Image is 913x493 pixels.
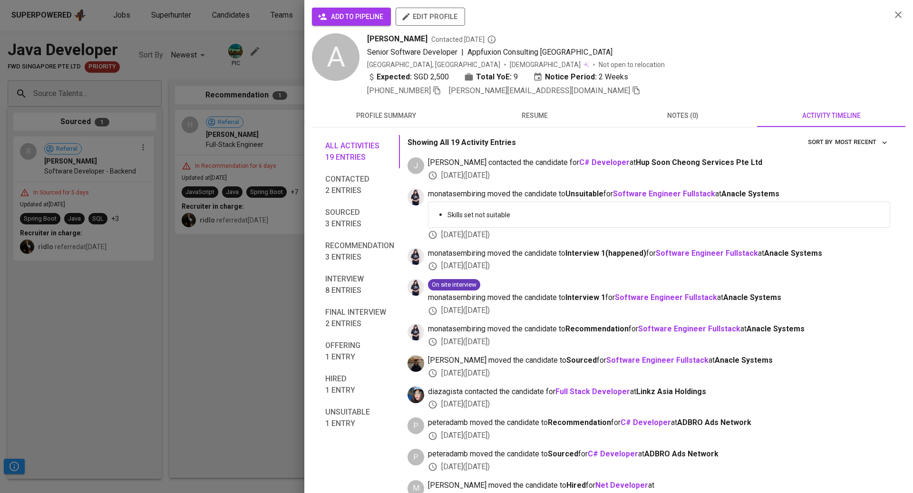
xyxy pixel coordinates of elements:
[408,279,424,296] img: monata@glints.com
[565,249,646,258] b: Interview 1 ( happened )
[428,462,890,473] div: [DATE] ( [DATE] )
[595,481,648,490] a: Net Developer
[449,86,630,95] span: [PERSON_NAME][EMAIL_ADDRESS][DOMAIN_NAME]
[555,387,630,396] a: Full Stack Developer
[548,449,578,458] b: Sourced
[615,293,717,302] b: Software Engineer Fullstack
[447,210,882,220] p: Skills set not suitable
[325,174,394,196] span: Contacted 2 entries
[579,158,630,167] a: C# Developer
[636,158,762,167] span: Hup Soon Cheong Services Pte Ltd
[677,418,751,427] span: ADBRO Ads Network
[833,135,890,150] button: sort by
[408,387,424,403] img: diazagista@glints.com
[428,417,890,428] span: peteradamb moved the candidate to for at
[367,48,457,57] span: Senior Software Developer
[408,157,424,174] div: J
[408,417,424,434] div: P
[721,189,779,198] span: Anacle Systems
[325,340,394,363] span: Offering 1 entry
[325,406,394,429] span: Unsuitable 1 entry
[367,60,500,69] div: [GEOGRAPHIC_DATA], [GEOGRAPHIC_DATA]
[367,71,449,83] div: SGD 2,500
[320,11,383,23] span: add to pipeline
[638,324,740,333] a: Software Engineer Fullstack
[644,449,719,458] span: ADBRO Ads Network
[565,293,605,302] b: Interview 1
[466,110,603,122] span: resume
[599,60,665,69] p: Not open to relocation
[312,8,391,26] button: add to pipeline
[318,110,455,122] span: profile summary
[723,293,781,302] span: Anacle Systems
[461,47,464,58] span: |
[377,71,412,83] b: Expected:
[396,12,465,20] a: edit profile
[763,110,900,122] span: activity timeline
[467,48,612,57] span: Appfuxion Consulting [GEOGRAPHIC_DATA]
[428,305,890,316] div: [DATE] ( [DATE] )
[428,261,890,271] div: [DATE] ( [DATE] )
[715,356,773,365] span: Anacle Systems
[428,248,890,259] span: monatasembiring moved the candidate to for at
[428,368,890,379] div: [DATE] ( [DATE] )
[566,356,597,365] b: Sourced
[428,337,890,348] div: [DATE] ( [DATE] )
[565,324,629,333] b: Recommendation
[606,356,709,365] a: Software Engineer Fullstack
[428,399,890,410] div: [DATE] ( [DATE] )
[533,71,628,83] div: 2 Weeks
[325,240,394,263] span: Recommendation 3 entries
[545,71,597,83] b: Notice Period:
[396,8,465,26] button: edit profile
[325,373,394,396] span: Hired 1 entry
[312,33,359,81] div: A
[428,292,890,303] span: monatasembiring moved the candidate to for at
[614,110,751,122] span: notes (0)
[428,170,890,181] div: [DATE] ( [DATE] )
[428,430,890,441] div: [DATE] ( [DATE] )
[588,449,638,458] a: C# Developer
[808,138,833,145] span: sort by
[408,324,424,340] img: monata@glints.com
[408,189,424,205] img: monata@glints.com
[428,230,890,241] div: [DATE] ( [DATE] )
[566,481,586,490] b: Hired
[428,355,890,366] span: [PERSON_NAME] moved the candidate to for at
[408,248,424,265] img: monata@glints.com
[325,273,394,296] span: Interview 8 entries
[428,387,890,397] span: diazagista contacted the candidate for at
[487,35,496,44] svg: By Batam recruiter
[565,189,603,198] b: Unsuitable
[764,249,822,258] span: Anacle Systems
[747,324,805,333] span: Anacle Systems
[510,60,582,69] span: [DEMOGRAPHIC_DATA]
[835,137,888,148] span: Most Recent
[428,189,890,200] span: monatasembiring moved the candidate to for at
[408,137,516,148] p: Showing All 19 Activity Entries
[514,71,518,83] span: 9
[367,33,427,45] span: [PERSON_NAME]
[325,140,394,163] span: All activities 19 entries
[325,307,394,329] span: Final interview 2 entries
[428,280,480,290] span: On site interview
[408,355,424,372] img: aziz.farhan@glints.com
[548,418,611,427] b: Recommendation
[613,189,715,198] a: Software Engineer Fullstack
[325,207,394,230] span: Sourced 3 entries
[428,480,890,491] span: [PERSON_NAME] moved the candidate to for at
[621,418,671,427] a: C# Developer
[428,157,890,168] span: [PERSON_NAME] contacted the candidate for at
[431,35,496,44] span: Contacted [DATE]
[476,71,512,83] b: Total YoE:
[428,449,890,460] span: peteradamb moved the candidate to for at
[403,10,457,23] span: edit profile
[656,249,758,258] a: Software Engineer Fullstack
[636,387,706,396] span: Linkz Asia Holdings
